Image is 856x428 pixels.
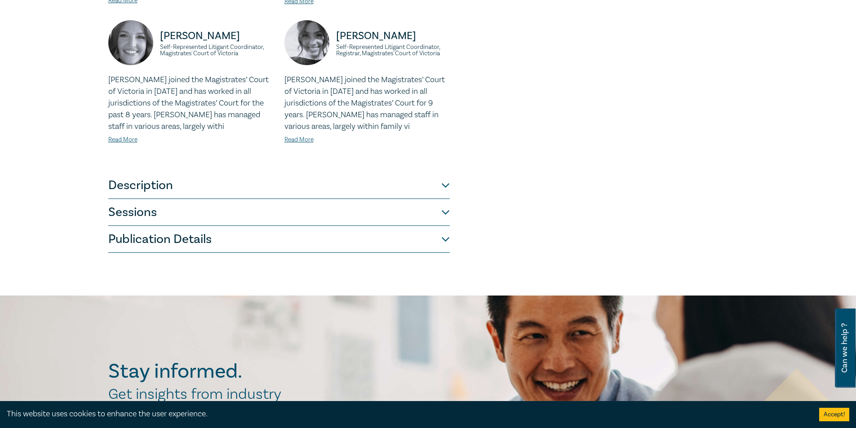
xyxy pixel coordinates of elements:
[284,136,314,144] a: Read More
[108,74,274,132] p: [PERSON_NAME] joined the Magistrates’ Court of Victoria in [DATE] and has worked in all jurisdict...
[108,226,450,253] button: Publication Details
[284,74,450,132] p: [PERSON_NAME] joined the Magistrates’ Court of Victoria in [DATE] and has worked in all jurisdict...
[108,136,137,144] a: Read More
[160,29,274,43] p: [PERSON_NAME]
[108,199,450,226] button: Sessions
[108,20,153,65] img: https://s3.ap-southeast-2.amazonaws.com/leo-cussen-store-production-content/Contacts/Brydie%20Car...
[7,408,806,420] div: This website uses cookies to enhance the user experience.
[284,20,329,65] img: https://s3.ap-southeast-2.amazonaws.com/leo-cussen-store-production-content/Contacts/Renee%20Kons...
[819,408,849,421] button: Accept cookies
[108,360,320,383] h2: Stay informed.
[336,29,450,43] p: [PERSON_NAME]
[840,314,849,382] span: Can we help ?
[336,44,450,57] small: Self-Represented Litigant Coordinator, Registrar, Magistrates' Court of Victoria
[108,172,450,199] button: Description
[160,44,274,57] small: Self-Represented Litigant Coordinator, Magistrates' Court of Victoria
